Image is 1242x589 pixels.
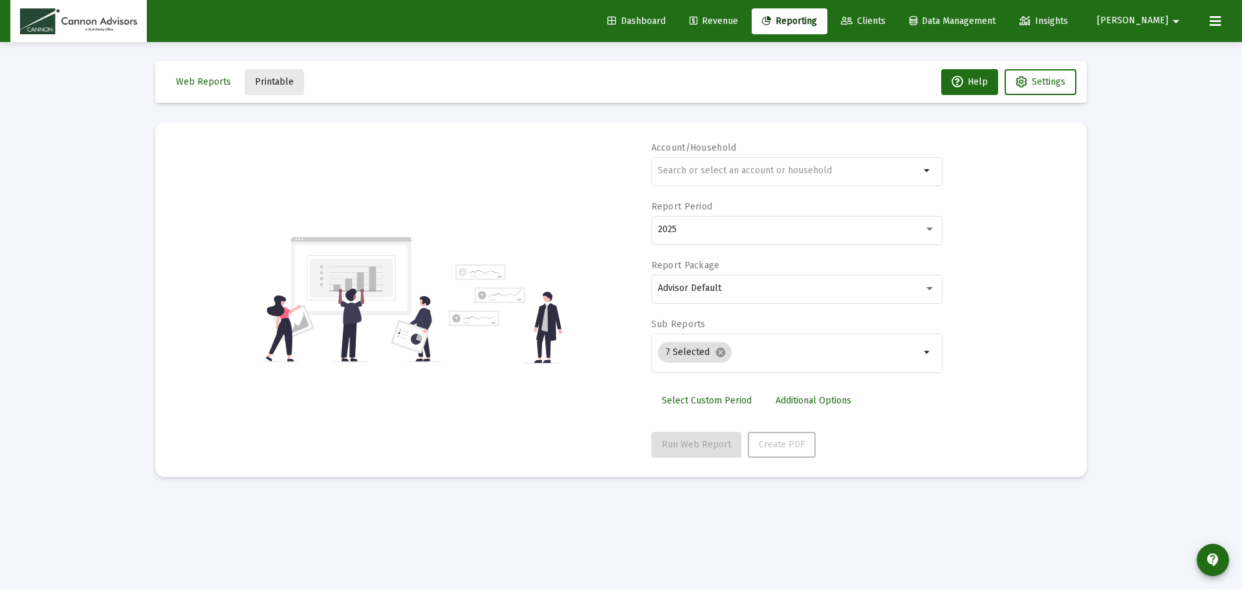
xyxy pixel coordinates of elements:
[920,345,935,360] mat-icon: arrow_drop_down
[748,432,816,458] button: Create PDF
[597,8,676,34] a: Dashboard
[658,342,732,363] mat-chip: 7 Selected
[1005,69,1076,95] button: Settings
[651,142,737,153] label: Account/Household
[255,76,294,87] span: Printable
[449,264,562,363] img: reporting-alt
[1019,16,1068,27] span: Insights
[952,76,988,87] span: Help
[910,16,996,27] span: Data Management
[263,235,441,363] img: reporting
[607,16,666,27] span: Dashboard
[759,439,805,450] span: Create PDF
[1082,8,1199,34] button: [PERSON_NAME]
[831,8,896,34] a: Clients
[690,16,738,27] span: Revenue
[762,16,817,27] span: Reporting
[658,283,721,294] span: Advisor Default
[662,439,731,450] span: Run Web Report
[658,224,677,235] span: 2025
[166,69,241,95] button: Web Reports
[245,69,304,95] button: Printable
[651,319,706,330] label: Sub Reports
[941,69,998,95] button: Help
[662,395,752,406] span: Select Custom Period
[1032,76,1065,87] span: Settings
[715,347,726,358] mat-icon: cancel
[752,8,827,34] a: Reporting
[1168,8,1184,34] mat-icon: arrow_drop_down
[651,432,741,458] button: Run Web Report
[651,260,720,271] label: Report Package
[776,395,851,406] span: Additional Options
[1009,8,1078,34] a: Insights
[1097,16,1168,27] span: [PERSON_NAME]
[899,8,1006,34] a: Data Management
[658,166,920,176] input: Search or select an account or household
[841,16,886,27] span: Clients
[651,201,713,212] label: Report Period
[679,8,748,34] a: Revenue
[920,163,935,178] mat-icon: arrow_drop_down
[658,339,920,365] mat-chip-list: Selection
[176,76,231,87] span: Web Reports
[1205,552,1221,568] mat-icon: contact_support
[20,8,137,34] img: Dashboard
